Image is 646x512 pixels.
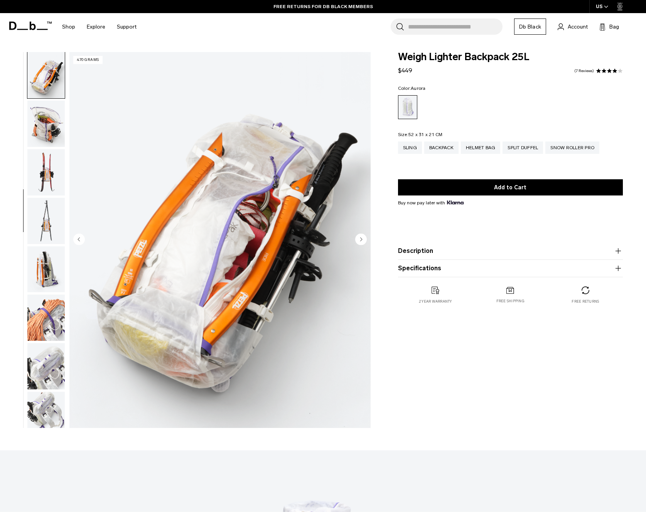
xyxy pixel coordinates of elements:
[447,200,464,204] img: {"height" => 20, "alt" => "Klarna"}
[27,391,65,438] button: Weigh_Lighter_Backpack_25L_13.png
[27,343,65,390] button: Weigh_Lighter_Backpack_25L_12.png
[27,198,65,244] img: Weigh_Lighter_Backpack_25L_9.png
[27,392,65,438] img: Weigh_Lighter_Backpack_25L_13.png
[398,179,623,195] button: Add to Cart
[398,67,412,74] span: $449
[117,13,137,40] a: Support
[398,141,422,154] a: Sling
[411,86,426,91] span: Aurora
[558,22,588,31] a: Account
[398,132,443,137] legend: Size:
[419,299,452,304] p: 2 year warranty
[27,52,65,98] img: Weigh_Lighter_Backpack_25L_6.png
[27,295,65,341] img: Weigh_Lighter_Backpack_25L_11.png
[574,69,594,73] a: 7 reviews
[73,56,103,64] p: 470 grams
[503,141,543,154] a: Split Duffel
[87,13,105,40] a: Explore
[398,52,623,62] span: Weigh Lighter Backpack 25L
[273,3,373,10] a: FREE RETURNS FOR DB BLACK MEMBERS
[27,101,65,147] img: Weigh_Lighter_Backpack_25L_7.png
[27,52,65,99] button: Weigh_Lighter_Backpack_25L_6.png
[56,13,142,40] nav: Main Navigation
[424,141,459,154] a: Backpack
[572,299,599,304] p: Free returns
[69,52,371,428] img: Weigh_Lighter_Backpack_25L_6.png
[398,95,417,119] a: Aurora
[609,23,619,31] span: Bag
[599,22,619,31] button: Bag
[27,149,65,195] img: Weigh_Lighter_Backpack_25L_8.png
[398,86,426,91] legend: Color:
[355,233,367,246] button: Next slide
[27,100,65,147] button: Weigh_Lighter_Backpack_25L_7.png
[496,298,525,304] p: Free shipping
[514,19,546,35] a: Db Black
[568,23,588,31] span: Account
[27,197,65,244] button: Weigh_Lighter_Backpack_25L_9.png
[461,141,501,154] a: Helmet Bag
[27,343,65,389] img: Weigh_Lighter_Backpack_25L_12.png
[69,52,371,428] li: 8 / 18
[398,246,623,256] button: Description
[27,149,65,196] button: Weigh_Lighter_Backpack_25L_8.png
[73,233,85,246] button: Previous slide
[398,264,623,273] button: Specifications
[408,132,443,137] span: 52 x 31 x 21 CM
[27,246,65,293] img: Weigh_Lighter_Backpack_25L_10.png
[398,199,464,206] span: Buy now pay later with
[62,13,75,40] a: Shop
[545,141,599,154] a: Snow Roller Pro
